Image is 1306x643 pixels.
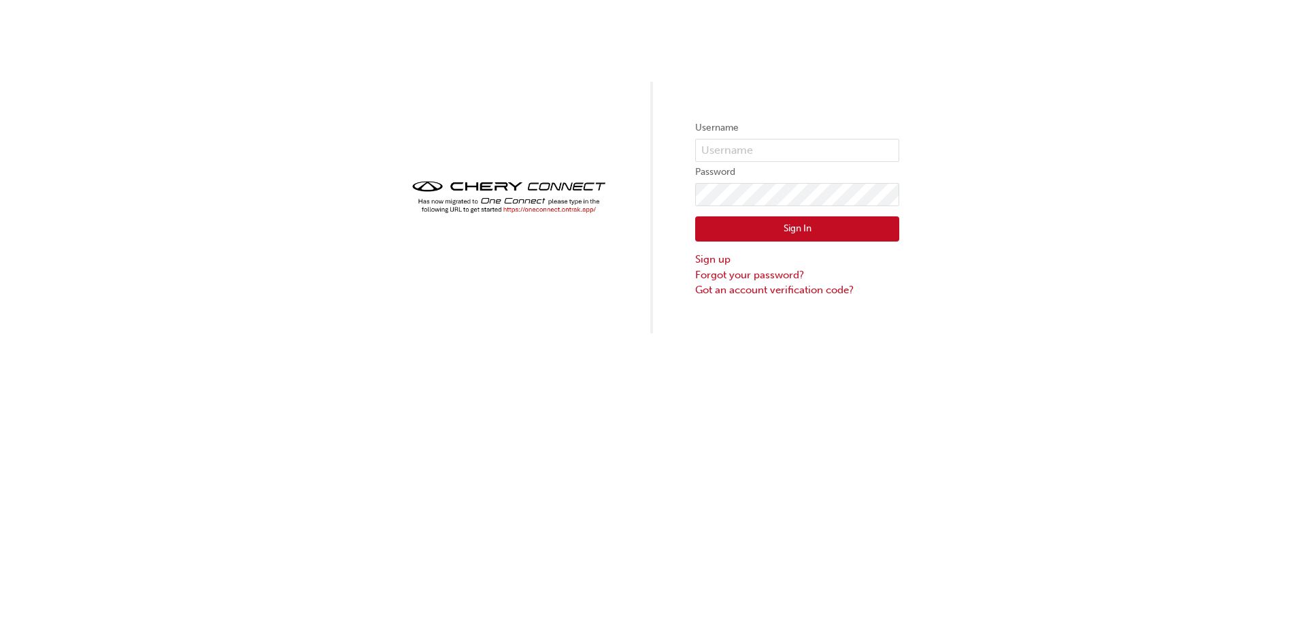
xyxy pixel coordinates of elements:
a: Forgot your password? [695,267,899,283]
label: Password [695,164,899,180]
input: Username [695,139,899,162]
a: Got an account verification code? [695,282,899,298]
button: Sign In [695,216,899,242]
a: Sign up [695,252,899,267]
label: Username [695,120,899,136]
img: cheryconnect [407,177,611,217]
